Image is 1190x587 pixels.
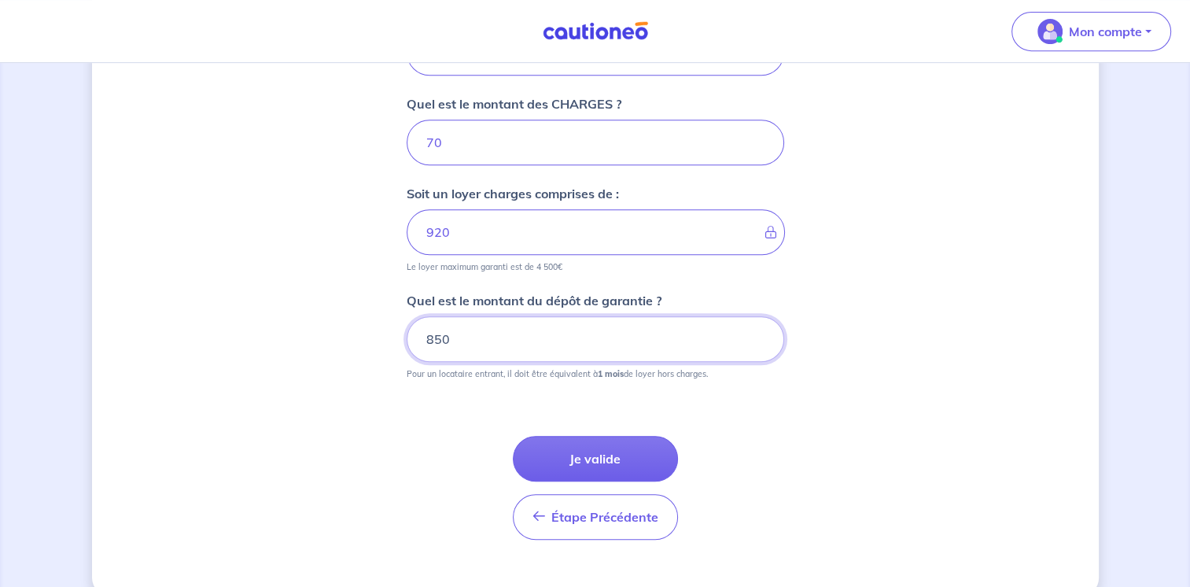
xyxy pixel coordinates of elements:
[407,261,562,272] p: Le loyer maximum garanti est de 4 500€
[407,120,784,165] input: 80 €
[407,316,784,362] input: 750€
[407,184,619,203] p: Soit un loyer charges comprises de :
[1069,22,1142,41] p: Mon compte
[536,21,654,41] img: Cautioneo
[513,494,678,540] button: Étape Précédente
[407,368,708,379] p: Pour un locataire entrant, il doit être équivalent à de loyer hors charges.
[1011,12,1171,51] button: illu_account_valid_menu.svgMon compte
[513,436,678,482] button: Je valide
[407,94,621,113] p: Quel est le montant des CHARGES ?
[407,291,661,310] p: Quel est le montant du dépôt de garantie ?
[407,209,785,255] input: - €
[551,509,658,525] span: Étape Précédente
[598,368,624,379] strong: 1 mois
[1037,19,1063,44] img: illu_account_valid_menu.svg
